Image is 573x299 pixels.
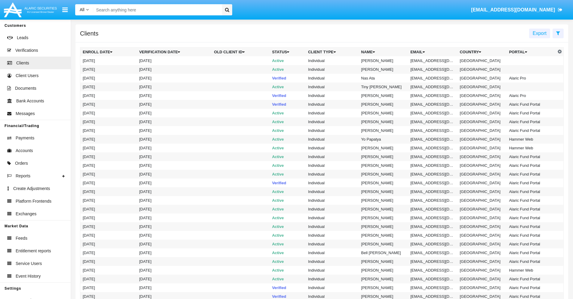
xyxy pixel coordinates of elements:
td: Hammer Web [507,144,556,152]
td: Alaric Fund Portal [507,109,556,117]
td: [PERSON_NAME] [359,240,408,248]
td: Alaric Fund Portal [507,117,556,126]
td: [PERSON_NAME] [359,205,408,213]
td: [EMAIL_ADDRESS][DOMAIN_NAME] [408,266,457,275]
td: Active [270,231,306,240]
td: Active [270,56,306,65]
th: Client Type [306,48,359,57]
td: [DATE] [137,187,212,196]
td: [DATE] [137,126,212,135]
td: Individual [306,74,359,83]
span: Platform Frontends [16,198,51,204]
td: Individual [306,248,359,257]
td: [DATE] [80,248,137,257]
td: [DATE] [137,266,212,275]
td: Active [270,135,306,144]
td: [EMAIL_ADDRESS][DOMAIN_NAME] [408,205,457,213]
td: [EMAIL_ADDRESS][DOMAIN_NAME] [408,231,457,240]
td: [GEOGRAPHIC_DATA] [457,222,507,231]
td: Alaric Fund Portal [507,152,556,161]
td: [DATE] [80,231,137,240]
td: Yo Papatya [359,135,408,144]
td: [PERSON_NAME] [359,170,408,179]
td: [PERSON_NAME] [359,100,408,109]
td: [DATE] [137,240,212,248]
td: [GEOGRAPHIC_DATA] [457,83,507,91]
td: [DATE] [80,91,137,100]
td: [EMAIL_ADDRESS][DOMAIN_NAME] [408,109,457,117]
td: [EMAIL_ADDRESS][DOMAIN_NAME] [408,179,457,187]
td: [DATE] [80,240,137,248]
span: Feeds [16,235,27,241]
td: Verified [270,100,306,109]
td: Active [270,266,306,275]
td: Active [270,126,306,135]
td: [DATE] [80,257,137,266]
th: Email [408,48,457,57]
td: Individual [306,56,359,65]
td: [DATE] [80,74,137,83]
td: [DATE] [80,196,137,205]
td: [GEOGRAPHIC_DATA] [457,144,507,152]
td: Active [270,117,306,126]
td: [EMAIL_ADDRESS][DOMAIN_NAME] [408,257,457,266]
td: Active [270,170,306,179]
td: [GEOGRAPHIC_DATA] [457,126,507,135]
td: Alaric Fund Portal [507,248,556,257]
td: Alaric Pro [507,91,556,100]
td: [EMAIL_ADDRESS][DOMAIN_NAME] [408,144,457,152]
td: [DATE] [137,152,212,161]
td: Alaric Fund Portal [507,257,556,266]
td: [EMAIL_ADDRESS][DOMAIN_NAME] [408,83,457,91]
h5: Clients [80,31,98,36]
td: [EMAIL_ADDRESS][DOMAIN_NAME] [408,100,457,109]
td: [DATE] [80,266,137,275]
td: Alaric Fund Portal [507,231,556,240]
span: Accounts [16,148,33,154]
td: Alaric Fund Portal [507,179,556,187]
td: Active [270,187,306,196]
td: [PERSON_NAME] [359,144,408,152]
td: [DATE] [80,56,137,65]
td: Active [270,65,306,74]
td: [GEOGRAPHIC_DATA] [457,170,507,179]
td: [DATE] [137,56,212,65]
td: [DATE] [137,196,212,205]
td: [EMAIL_ADDRESS][DOMAIN_NAME] [408,65,457,74]
td: Individual [306,187,359,196]
td: [DATE] [80,283,137,292]
td: Individual [306,144,359,152]
td: [EMAIL_ADDRESS][DOMAIN_NAME] [408,213,457,222]
td: [DATE] [137,170,212,179]
td: Hammer Web [507,135,556,144]
td: Active [270,205,306,213]
td: [EMAIL_ADDRESS][DOMAIN_NAME] [408,117,457,126]
td: [GEOGRAPHIC_DATA] [457,196,507,205]
td: Alaric Fund Portal [507,161,556,170]
td: Alaric Fund Portal [507,196,556,205]
td: [PERSON_NAME] [359,117,408,126]
td: Individual [306,100,359,109]
td: Verified [270,179,306,187]
td: [DATE] [137,275,212,283]
td: [PERSON_NAME] [359,126,408,135]
td: Individual [306,257,359,266]
td: Alaric Fund Portal [507,213,556,222]
button: Export [529,29,550,38]
span: Documents [15,85,36,92]
td: Alaric Fund Portal [507,222,556,231]
td: [GEOGRAPHIC_DATA] [457,283,507,292]
td: [DATE] [137,213,212,222]
td: [EMAIL_ADDRESS][DOMAIN_NAME] [408,240,457,248]
td: [PERSON_NAME] [359,56,408,65]
td: Individual [306,196,359,205]
td: Individual [306,65,359,74]
td: [PERSON_NAME] [359,266,408,275]
td: [DATE] [80,170,137,179]
td: [GEOGRAPHIC_DATA] [457,109,507,117]
td: Individual [306,117,359,126]
span: Reports [16,173,30,179]
td: Alaric Fund Portal [507,187,556,196]
td: Individual [306,266,359,275]
td: [DATE] [137,222,212,231]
